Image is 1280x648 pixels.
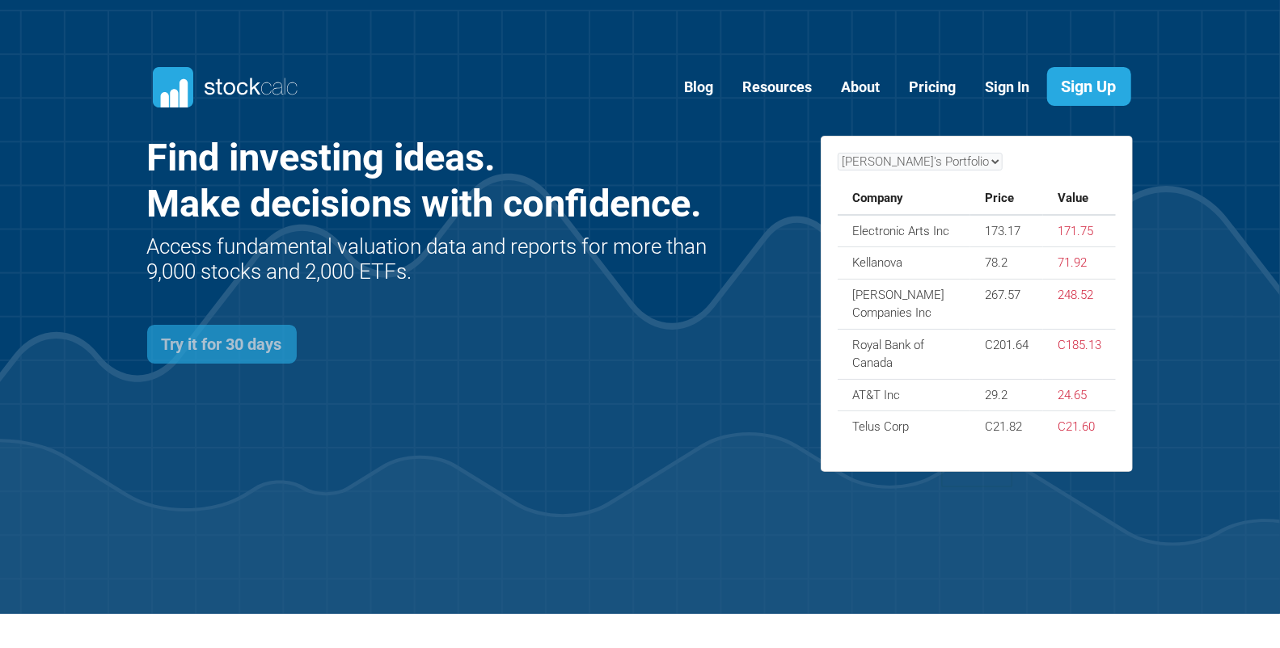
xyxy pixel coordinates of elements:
a: Resources [731,68,825,107]
td: C185.13 [1043,329,1116,379]
td: Telus Corp [838,411,971,443]
td: 78.2 [970,247,1043,280]
td: C21.82 [970,411,1043,443]
a: About [830,68,893,107]
td: 171.75 [1043,215,1116,247]
td: 71.92 [1043,247,1116,280]
td: C201.64 [970,329,1043,379]
td: 248.52 [1043,279,1116,329]
td: 24.65 [1043,379,1116,411]
td: 173.17 [970,215,1043,247]
td: [PERSON_NAME] Companies Inc [838,279,971,329]
a: Pricing [898,68,969,107]
h2: Access fundamental valuation data and reports for more than 9,000 stocks and 2,000 ETFs. [147,234,712,284]
td: Kellanova [838,247,971,280]
h1: Find investing ideas. Make decisions with confidence. [147,135,712,226]
a: Sign In [974,68,1042,107]
th: Price [970,183,1043,215]
td: 267.57 [970,279,1043,329]
td: Electronic Arts Inc [838,215,971,247]
th: Company [838,183,971,215]
td: Royal Bank of Canada [838,329,971,379]
a: Try it for 30 days [147,325,297,364]
a: Sign Up [1047,67,1131,106]
td: 29.2 [970,379,1043,411]
th: Value [1043,183,1116,215]
td: AT&T Inc [838,379,971,411]
td: C21.60 [1043,411,1116,443]
a: Blog [673,68,726,107]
